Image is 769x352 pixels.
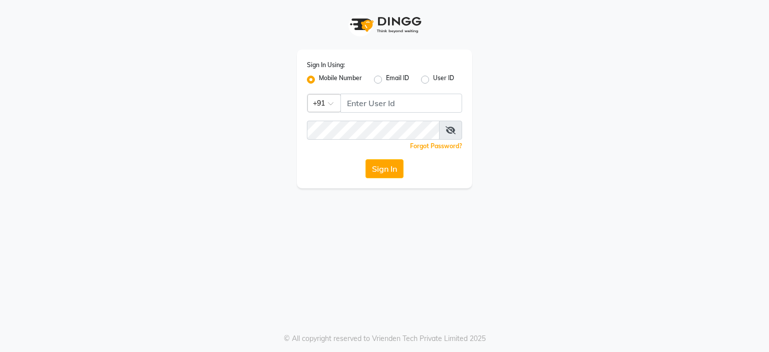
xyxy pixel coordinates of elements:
[386,74,409,86] label: Email ID
[307,61,345,70] label: Sign In Using:
[433,74,454,86] label: User ID
[410,142,462,150] a: Forgot Password?
[344,10,425,40] img: logo1.svg
[340,94,462,113] input: Username
[307,121,440,140] input: Username
[319,74,362,86] label: Mobile Number
[365,159,404,178] button: Sign In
